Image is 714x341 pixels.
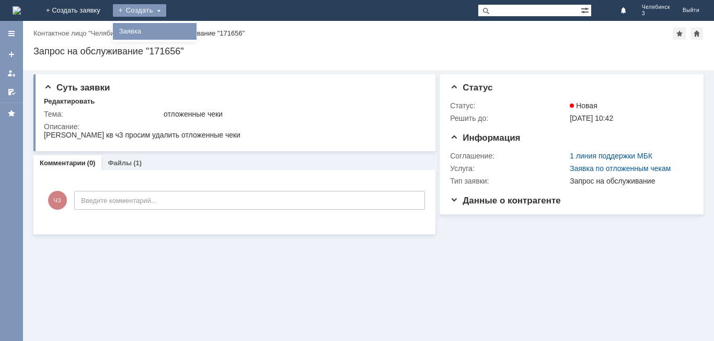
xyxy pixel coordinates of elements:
span: Расширенный поиск [581,5,591,15]
span: Челябинск [642,4,670,10]
div: Тема: [44,110,162,118]
div: Тип заявки: [450,177,568,185]
span: [DATE] 10:42 [570,114,613,122]
a: Создать заявку [3,46,20,63]
div: / [33,29,136,37]
a: Комментарии [40,159,86,167]
a: Заявка [115,25,194,38]
span: Информация [450,133,520,143]
a: Мои заявки [3,65,20,82]
a: Заявка по отложенным чекам [570,164,671,173]
a: Контактное лицо "Челябинск 3" [33,29,132,37]
span: Статус [450,83,492,93]
div: Создать [113,4,166,17]
div: Услуга: [450,164,568,173]
span: Данные о контрагенте [450,196,561,206]
div: Статус: [450,101,568,110]
span: Суть заявки [44,83,110,93]
span: Ч3 [48,191,67,210]
div: (1) [133,159,142,167]
a: Перейти на домашнюю страницу [13,6,21,15]
div: Добавить в избранное [673,27,686,40]
div: Сделать домашней страницей [690,27,703,40]
a: 1 линия поддержки МБК [570,152,652,160]
div: Запрос на обслуживание "171656" [33,46,704,56]
span: Новая [570,101,597,110]
div: (0) [87,159,96,167]
span: 3 [642,10,670,17]
div: отложенные чеки [164,110,421,118]
div: Запрос на обслуживание [570,177,688,185]
div: Решить до: [450,114,568,122]
div: Описание: [44,122,423,131]
a: Файлы [108,159,132,167]
div: Редактировать [44,97,95,106]
a: Мои согласования [3,84,20,100]
div: Соглашение: [450,152,568,160]
img: logo [13,6,21,15]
